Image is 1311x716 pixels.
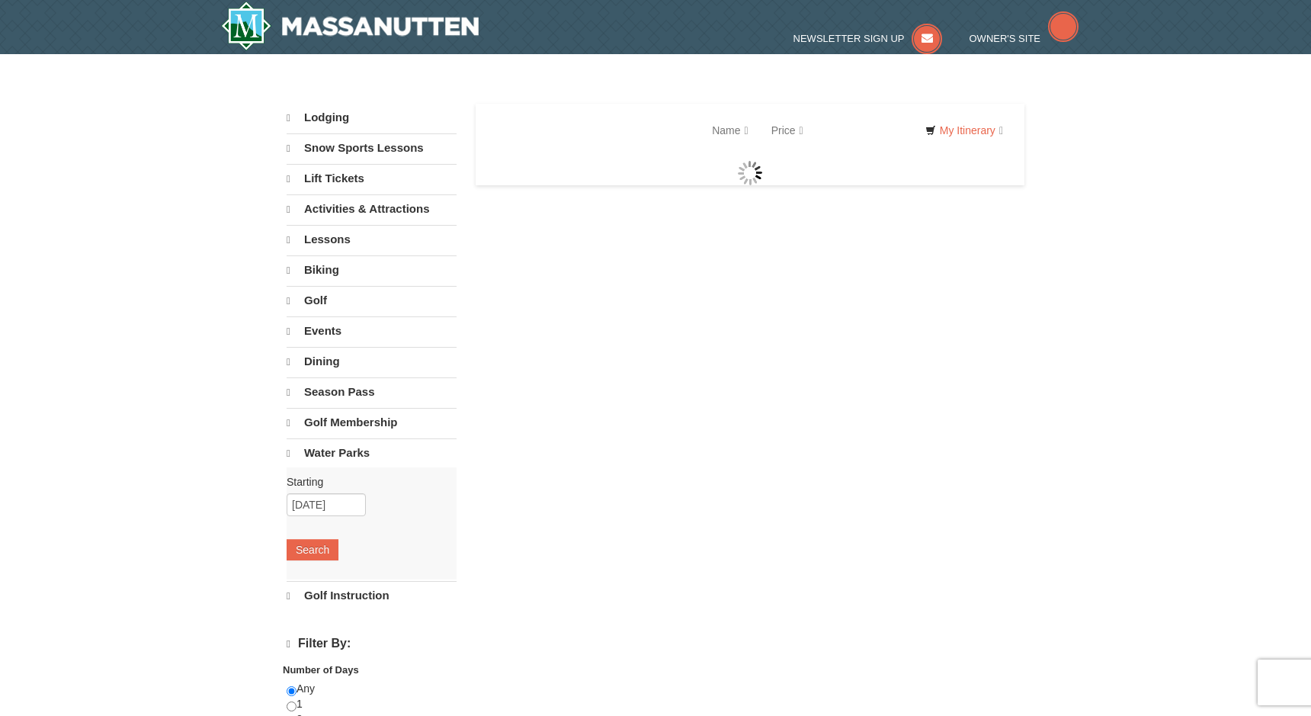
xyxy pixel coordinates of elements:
[221,2,479,50] img: Massanutten Resort Logo
[287,286,457,315] a: Golf
[287,194,457,223] a: Activities & Attractions
[221,2,479,50] a: Massanutten Resort
[287,408,457,437] a: Golf Membership
[287,474,445,490] label: Starting
[738,161,762,185] img: wait gif
[287,347,457,376] a: Dining
[287,225,457,254] a: Lessons
[970,33,1041,44] span: Owner's Site
[287,104,457,132] a: Lodging
[287,581,457,610] a: Golf Instruction
[700,115,759,146] a: Name
[970,33,1079,44] a: Owner's Site
[287,377,457,406] a: Season Pass
[287,316,457,345] a: Events
[287,255,457,284] a: Biking
[287,637,457,651] h4: Filter By:
[793,33,943,44] a: Newsletter Sign Up
[915,119,1013,142] a: My Itinerary
[287,438,457,467] a: Water Parks
[287,133,457,162] a: Snow Sports Lessons
[287,539,338,560] button: Search
[287,164,457,193] a: Lift Tickets
[793,33,905,44] span: Newsletter Sign Up
[760,115,815,146] a: Price
[283,664,359,676] strong: Number of Days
